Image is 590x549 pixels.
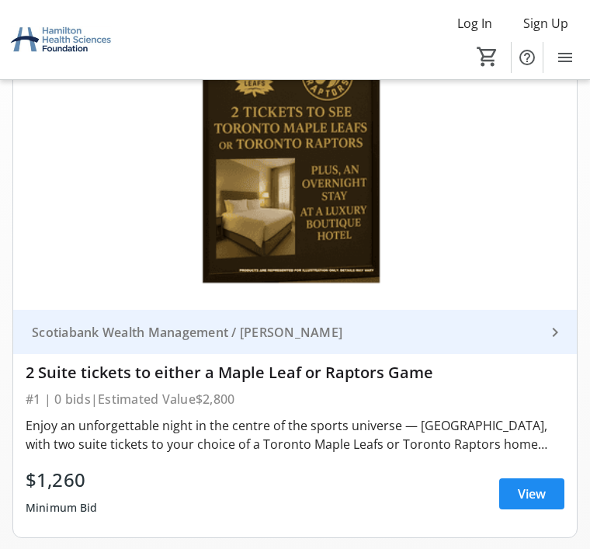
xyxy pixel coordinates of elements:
span: Log In [457,14,492,33]
div: Enjoy an unforgettable night in the centre of the sports universe — [GEOGRAPHIC_DATA], with two s... [26,416,564,453]
button: Menu [550,42,581,73]
div: Minimum Bid [26,494,98,522]
span: View [518,485,546,503]
button: Help [512,42,543,73]
div: Scotiabank Wealth Management / [PERSON_NAME] [26,325,546,340]
img: Hamilton Health Sciences Foundation's Logo [9,11,113,69]
div: 2 Suite tickets to either a Maple Leaf or Raptors Game [26,363,564,382]
button: Sign Up [511,11,581,36]
span: Sign Up [523,14,568,33]
div: #1 | 0 bids | Estimated Value $2,800 [26,388,564,410]
mat-icon: keyboard_arrow_right [546,323,564,342]
div: $1,260 [26,466,98,494]
a: Scotiabank Wealth Management / [PERSON_NAME] [13,310,577,354]
a: View [499,478,564,509]
button: Log In [445,11,505,36]
button: Cart [474,43,501,71]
